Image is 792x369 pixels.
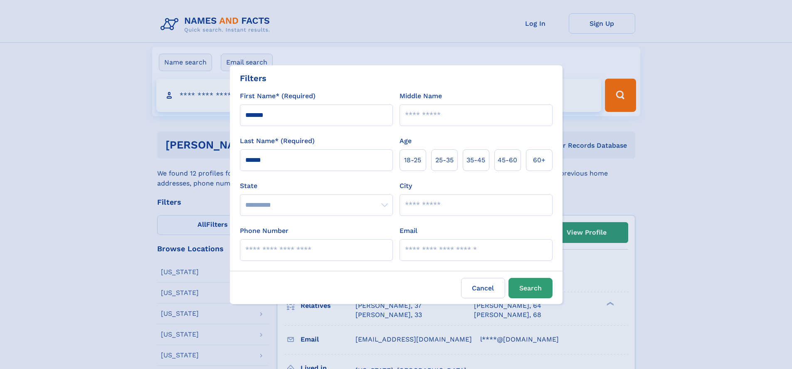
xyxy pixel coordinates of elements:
span: 45‑60 [498,155,517,165]
label: First Name* (Required) [240,91,316,101]
label: Email [400,226,417,236]
label: Age [400,136,412,146]
label: State [240,181,393,191]
button: Search [508,278,553,298]
label: Last Name* (Required) [240,136,315,146]
label: Cancel [461,278,505,298]
span: 35‑45 [466,155,485,165]
span: 60+ [533,155,545,165]
span: 25‑35 [435,155,454,165]
span: 18‑25 [404,155,421,165]
label: City [400,181,412,191]
label: Middle Name [400,91,442,101]
label: Phone Number [240,226,289,236]
div: Filters [240,72,266,84]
